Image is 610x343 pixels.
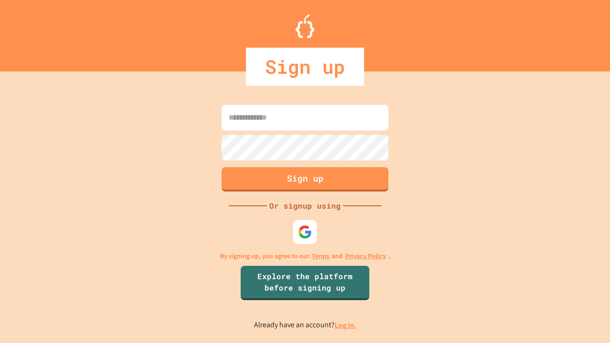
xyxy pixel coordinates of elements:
[254,319,356,331] p: Already have an account?
[345,251,386,261] a: Privacy Policy
[298,225,312,239] img: google-icon.svg
[335,320,356,330] a: Log in.
[220,251,390,261] p: By signing up, you agree to our and .
[267,200,343,212] div: Or signup using
[241,266,369,300] a: Explore the platform before signing up
[246,48,364,86] div: Sign up
[295,14,315,38] img: Logo.svg
[312,251,329,261] a: Terms
[222,167,388,192] button: Sign up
